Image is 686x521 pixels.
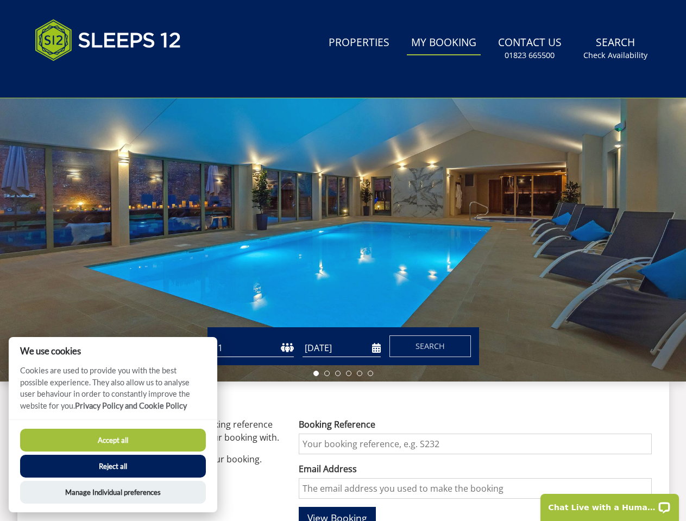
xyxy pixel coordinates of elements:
img: Sleeps 12 [35,13,181,67]
input: Your booking reference, e.g. S232 [299,434,651,454]
small: 01823 665500 [505,50,555,61]
h1: View Booking [35,390,652,409]
button: Accept all [20,429,206,452]
iframe: LiveChat chat widget [533,487,686,521]
p: Cookies are used to provide you with the best possible experience. They also allow us to analyse ... [9,365,217,420]
a: SearchCheck Availability [579,31,652,66]
a: Privacy Policy and Cookie Policy [75,401,187,410]
button: Manage Individual preferences [20,481,206,504]
a: My Booking [407,31,481,55]
a: Properties [324,31,394,55]
iframe: Customer reviews powered by Trustpilot [29,74,143,83]
button: Reject all [20,455,206,478]
label: Email Address [299,462,651,475]
label: Booking Reference [299,418,651,431]
span: Search [416,341,445,351]
small: Check Availability [583,50,647,61]
input: Arrival Date [303,339,381,357]
h2: We use cookies [9,346,217,356]
a: Contact Us01823 665500 [494,31,566,66]
button: Search [389,335,471,357]
input: The email address you used to make the booking [299,478,651,499]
